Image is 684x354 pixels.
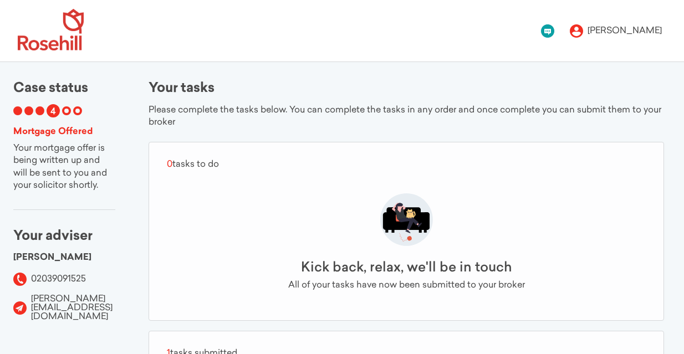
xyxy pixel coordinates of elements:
div: Your adviser [13,230,115,243]
div: Case status [13,82,115,95]
div: Your mortgage offer is being written up and will be sent to you and your solicitor shortly. [13,142,115,192]
div: Please complete the tasks below. You can complete the tasks in any order and once complete you ca... [149,104,664,129]
span: 4 [50,107,56,116]
div: All of your tasks have now been submitted to your broker [288,279,525,291]
a: 02039091525 [31,275,86,284]
a: [PERSON_NAME][EMAIL_ADDRESS][DOMAIN_NAME] [31,295,113,321]
div: [PERSON_NAME] [13,252,115,264]
div: tasks to do [167,160,646,173]
div: [PERSON_NAME] [588,27,662,35]
div: Kick back, relax, we'll be in touch [301,261,512,275]
span: 0 [167,160,172,169]
div: Mortgage Offered [13,126,115,138]
img: logo [18,9,84,50]
div: Your tasks [149,82,664,95]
